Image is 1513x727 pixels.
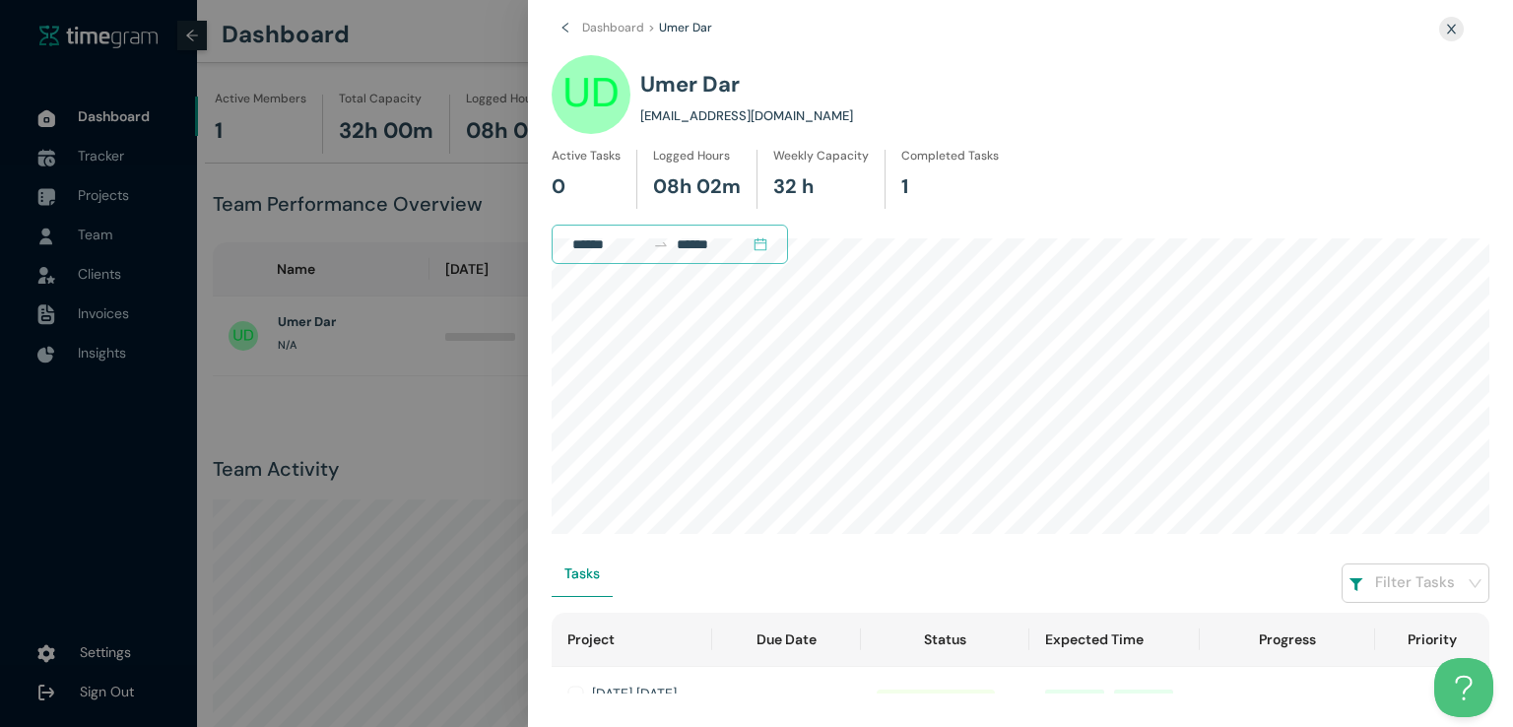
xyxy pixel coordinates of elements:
[1434,658,1493,717] iframe: Toggle Customer Support
[568,686,584,701] button: Collapse row
[1375,571,1455,595] h1: Filter Tasks
[582,20,644,35] span: Dashboard
[653,236,669,252] span: swap-right
[653,236,669,252] span: to
[773,147,869,165] h1: Weekly Capacity
[640,62,740,106] h1: Umer Dar
[659,20,712,35] span: Umer Dar
[1468,576,1482,591] span: down
[1433,16,1470,42] button: Close
[564,562,600,584] div: Tasks
[1375,613,1489,667] th: Priority
[901,147,999,165] h1: Completed Tasks
[1029,613,1200,667] th: Expected Time
[648,20,655,35] span: >
[592,683,696,726] div: [DATE] [DATE] Tasks
[653,147,730,165] h1: Logged Hours
[653,171,741,202] h1: 08h 02m
[1200,613,1375,667] th: Progress
[1445,23,1458,35] span: close
[877,690,995,719] span: completed
[552,147,621,165] h1: Active Tasks
[773,171,814,202] h1: 32 h
[552,171,565,202] h1: 0
[559,22,582,37] span: left
[552,55,630,134] img: UserIcon
[1349,578,1363,592] img: filterIcon
[640,106,853,126] h1: [EMAIL_ADDRESS][DOMAIN_NAME]
[901,171,908,202] h1: 1
[861,613,1029,667] th: Status
[552,613,712,667] th: Project
[712,613,861,667] th: Due Date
